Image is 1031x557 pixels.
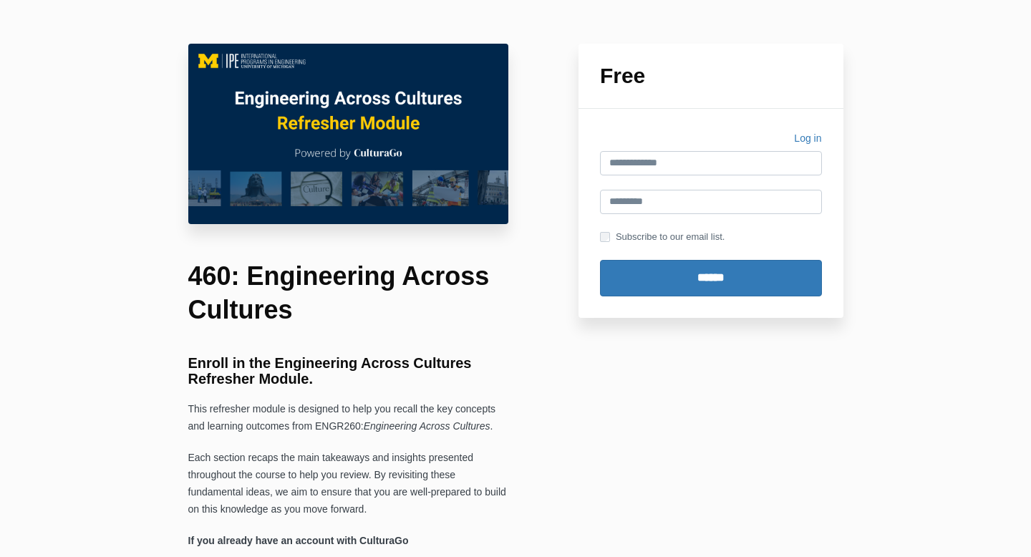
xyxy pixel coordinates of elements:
h1: Free [600,65,822,87]
label: Subscribe to our email list. [600,229,725,245]
input: Subscribe to our email list. [600,232,610,242]
img: c0f10fc-c575-6ff0-c716-7a6e5a06d1b5_EAC_460_Main_Image.png [188,44,509,224]
span: This refresher module is designed to help you recall the key concepts and learning outcomes from ... [188,403,496,432]
span: . [490,420,493,432]
span: Each section recaps the main takeaways and insights presented throughout [188,452,473,480]
span: the course to help you review. By revisiting these fundamental ideas, we aim to ensure that you a... [188,469,506,515]
h3: Enroll in the Engineering Across Cultures Refresher Module. [188,355,509,387]
span: Engineering Across Cultures [364,420,490,432]
strong: If you already have an account with CulturaGo [188,535,409,546]
a: Log in [794,130,821,151]
h1: 460: Engineering Across Cultures [188,260,509,327]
